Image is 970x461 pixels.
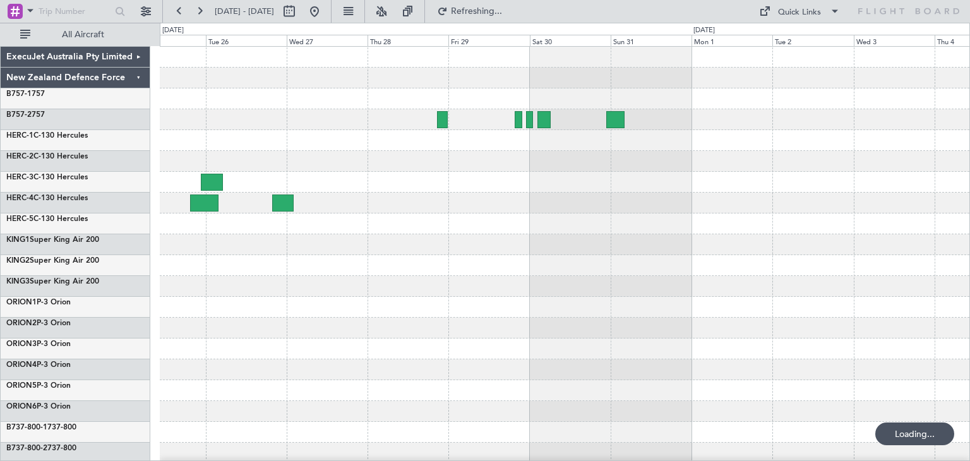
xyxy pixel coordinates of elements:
a: B757-2757 [6,111,45,119]
span: HERC-1 [6,132,33,140]
a: ORION2P-3 Orion [6,320,71,327]
a: HERC-3C-130 Hercules [6,174,88,181]
a: KING1Super King Air 200 [6,236,99,244]
span: KING3 [6,278,30,285]
a: B737-800-1737-800 [6,424,76,431]
a: HERC-1C-130 Hercules [6,132,88,140]
span: ORION3 [6,340,37,348]
span: KING1 [6,236,30,244]
div: Wed 27 [287,35,368,46]
div: Mon 1 [692,35,772,46]
div: Quick Links [778,6,821,19]
a: ORION5P-3 Orion [6,382,71,390]
a: KING2Super King Air 200 [6,257,99,265]
a: HERC-5C-130 Hercules [6,215,88,223]
span: All Aircraft [33,30,133,39]
span: ORION2 [6,320,37,327]
div: Fri 29 [448,35,529,46]
a: B737-800-2737-800 [6,445,76,452]
span: HERC-5 [6,215,33,223]
span: ORION6 [6,403,37,410]
div: Tue 2 [772,35,853,46]
div: [DATE] [162,25,184,36]
a: ORION4P-3 Orion [6,361,71,369]
button: Quick Links [753,1,846,21]
button: Refreshing... [431,1,507,21]
div: Wed 3 [854,35,935,46]
span: ORION5 [6,382,37,390]
span: HERC-4 [6,195,33,202]
a: KING3Super King Air 200 [6,278,99,285]
span: HERC-2 [6,153,33,160]
div: Sun 31 [611,35,692,46]
a: ORION3P-3 Orion [6,340,71,348]
a: B757-1757 [6,90,45,98]
div: Mon 25 [124,35,205,46]
button: All Aircraft [14,25,137,45]
span: Refreshing... [450,7,503,16]
div: [DATE] [693,25,715,36]
a: HERC-4C-130 Hercules [6,195,88,202]
span: KING2 [6,257,30,265]
span: [DATE] - [DATE] [215,6,274,17]
a: ORION6P-3 Orion [6,403,71,410]
div: Loading... [875,422,954,445]
div: Thu 28 [368,35,448,46]
span: B737-800-2 [6,445,47,452]
span: ORION4 [6,361,37,369]
div: Sat 30 [530,35,611,46]
input: Trip Number [39,2,111,21]
span: B757-1 [6,90,32,98]
div: Tue 26 [206,35,287,46]
span: B757-2 [6,111,32,119]
a: HERC-2C-130 Hercules [6,153,88,160]
a: ORION1P-3 Orion [6,299,71,306]
span: ORION1 [6,299,37,306]
span: HERC-3 [6,174,33,181]
span: B737-800-1 [6,424,47,431]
